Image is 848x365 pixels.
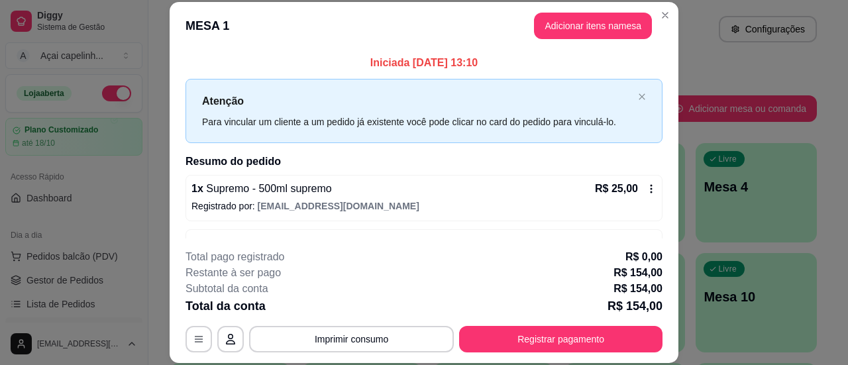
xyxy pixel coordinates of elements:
[185,154,662,170] h2: Resumo do pedido
[613,265,662,281] p: R$ 154,00
[613,281,662,297] p: R$ 154,00
[625,249,662,265] p: R$ 0,00
[191,181,332,197] p: 1 x
[203,237,347,248] span: Tradicional - 500ml tradicional
[170,2,678,50] header: MESA 1
[459,326,662,352] button: Registrar pagamento
[185,297,266,315] p: Total da conta
[258,201,419,211] span: [EMAIL_ADDRESS][DOMAIN_NAME]
[534,13,652,39] button: Adicionar itens namesa
[185,55,662,71] p: Iniciada [DATE] 13:10
[655,5,676,26] button: Close
[202,93,633,109] p: Atenção
[202,115,633,129] div: Para vincular um cliente a um pedido já existente você pode clicar no card do pedido para vinculá...
[638,93,646,101] button: close
[191,199,657,213] p: Registrado por:
[203,183,332,194] span: Supremo - 500ml supremo
[185,249,284,265] p: Total pago registrado
[608,297,662,315] p: R$ 154,00
[191,235,347,251] p: 1 x
[249,326,454,352] button: Imprimir consumo
[185,281,268,297] p: Subtotal da conta
[595,181,638,197] p: R$ 25,00
[185,265,281,281] p: Restante à ser pago
[595,235,638,251] p: R$ 24,00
